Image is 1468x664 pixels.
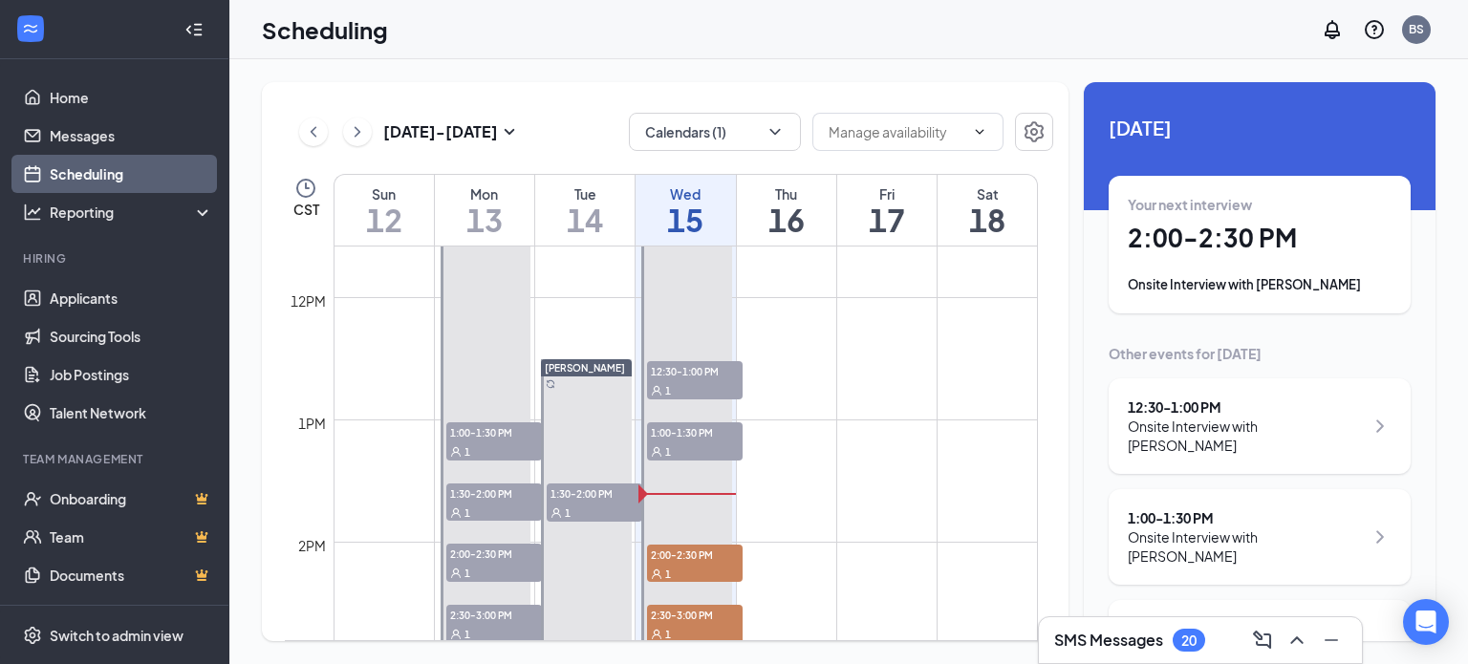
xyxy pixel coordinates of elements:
[1282,625,1312,655] button: ChevronUp
[1369,415,1392,438] svg: ChevronRight
[50,518,213,556] a: TeamCrown
[651,568,662,580] svg: User
[1128,397,1364,417] div: 12:30 - 1:00 PM
[535,175,635,246] a: October 14, 2025
[737,184,836,203] div: Thu
[435,175,534,246] a: October 13, 2025
[450,446,462,458] svg: User
[464,567,470,580] span: 1
[50,594,213,632] a: SurveysCrown
[1023,120,1046,143] svg: Settings
[629,113,801,151] button: Calendars (1)ChevronDown
[435,203,534,236] h1: 13
[50,78,213,117] a: Home
[294,177,317,200] svg: Clock
[636,203,735,236] h1: 15
[651,629,662,640] svg: User
[651,446,662,458] svg: User
[1054,630,1163,651] h3: SMS Messages
[299,118,328,146] button: ChevronLeft
[647,605,743,624] span: 2:30-3:00 PM
[938,184,1037,203] div: Sat
[837,203,937,236] h1: 17
[1109,113,1411,142] span: [DATE]
[50,626,183,645] div: Switch to admin view
[50,279,213,317] a: Applicants
[665,384,671,397] span: 1
[665,445,671,459] span: 1
[446,605,542,624] span: 2:30-3:00 PM
[294,413,330,434] div: 1pm
[837,175,937,246] a: October 17, 2025
[383,121,498,142] h3: [DATE] - [DATE]
[665,568,671,581] span: 1
[348,120,367,143] svg: ChevronRight
[343,118,372,146] button: ChevronRight
[1369,636,1392,659] svg: ChevronRight
[50,480,213,518] a: OnboardingCrown
[647,361,743,380] span: 12:30-1:00 PM
[1247,625,1278,655] button: ComposeMessage
[545,362,625,374] span: [PERSON_NAME]
[50,155,213,193] a: Scheduling
[287,290,330,311] div: 12pm
[1403,599,1449,645] div: Open Intercom Messenger
[50,203,214,222] div: Reporting
[435,184,534,203] div: Mon
[50,394,213,432] a: Talent Network
[651,385,662,396] svg: User
[546,379,555,389] svg: Sync
[737,203,836,236] h1: 16
[464,628,470,641] span: 1
[1015,113,1053,151] button: Settings
[446,483,542,503] span: 1:30-2:00 PM
[262,13,388,46] h1: Scheduling
[1128,195,1392,214] div: Your next interview
[1128,222,1392,254] h1: 2:00 - 2:30 PM
[1251,629,1274,652] svg: ComposeMessage
[23,626,42,645] svg: Settings
[446,422,542,441] span: 1:00-1:30 PM
[498,120,521,143] svg: SmallChevronDown
[294,535,330,556] div: 2pm
[304,120,323,143] svg: ChevronLeft
[335,184,434,203] div: Sun
[450,507,462,519] svg: User
[565,506,571,520] span: 1
[335,175,434,246] a: October 12, 2025
[737,175,836,246] a: October 16, 2025
[1409,21,1424,37] div: BS
[50,355,213,394] a: Job Postings
[1128,417,1364,455] div: Onsite Interview with [PERSON_NAME]
[450,568,462,579] svg: User
[184,20,204,39] svg: Collapse
[766,122,785,141] svg: ChevronDown
[535,184,635,203] div: Tue
[293,200,319,219] span: CST
[550,507,562,519] svg: User
[1181,632,1197,649] div: 20
[647,422,743,441] span: 1:00-1:30 PM
[50,556,213,594] a: DocumentsCrown
[547,483,642,503] span: 1:30-2:00 PM
[23,203,42,222] svg: Analysis
[636,184,735,203] div: Wed
[829,121,964,142] input: Manage availability
[1369,525,1392,548] svg: ChevronRight
[464,506,470,520] span: 1
[446,544,542,563] span: 2:00-2:30 PM
[535,203,635,236] h1: 14
[938,203,1037,236] h1: 18
[665,628,671,641] span: 1
[21,19,40,38] svg: WorkstreamLogo
[464,445,470,459] span: 1
[1285,629,1308,652] svg: ChevronUp
[1128,527,1364,566] div: Onsite Interview with [PERSON_NAME]
[938,175,1037,246] a: October 18, 2025
[837,184,937,203] div: Fri
[1363,18,1386,41] svg: QuestionInfo
[1321,18,1344,41] svg: Notifications
[1316,625,1347,655] button: Minimize
[1320,629,1343,652] svg: Minimize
